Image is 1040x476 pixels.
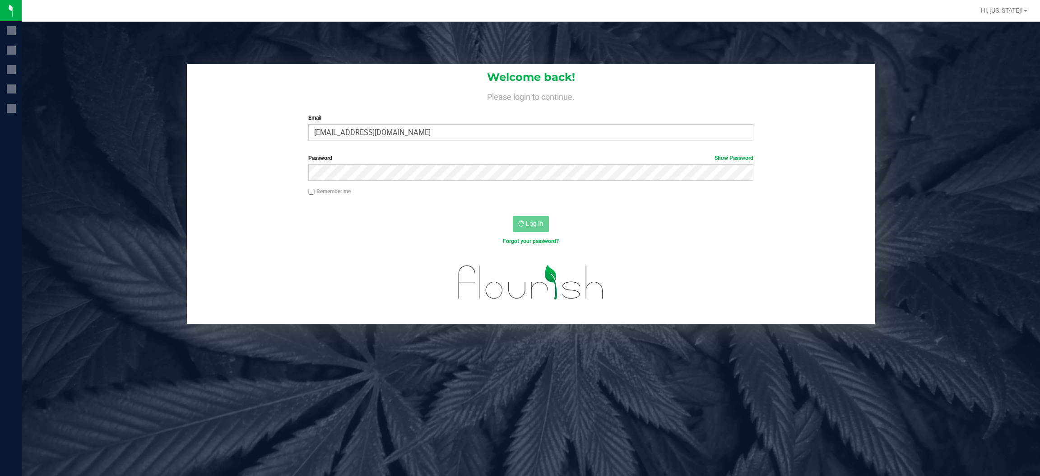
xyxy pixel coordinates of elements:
[715,155,753,161] a: Show Password
[187,90,875,101] h4: Please login to continue.
[513,216,549,232] button: Log In
[503,238,559,244] a: Forgot your password?
[187,71,875,83] h1: Welcome back!
[445,255,617,310] img: flourish_logo.svg
[308,189,315,195] input: Remember me
[526,220,543,227] span: Log In
[308,114,753,122] label: Email
[308,155,332,161] span: Password
[308,187,351,196] label: Remember me
[981,7,1023,14] span: Hi, [US_STATE]!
